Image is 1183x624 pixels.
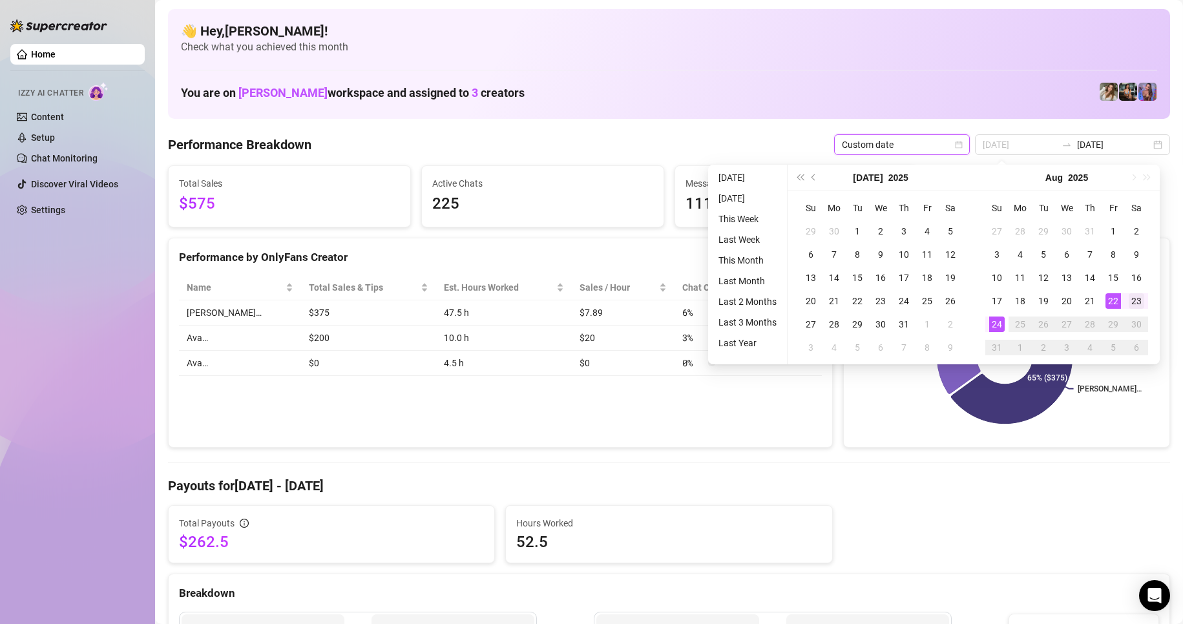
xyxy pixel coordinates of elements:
[1129,247,1144,262] div: 9
[179,249,822,266] div: Performance by OnlyFans Creator
[1009,289,1032,313] td: 2025-08-18
[89,82,109,101] img: AI Chatter
[181,86,525,100] h1: You are on workspace and assigned to creators
[799,336,822,359] td: 2025-08-03
[822,220,846,243] td: 2025-06-30
[803,270,819,286] div: 13
[1125,196,1148,220] th: Sa
[846,313,869,336] td: 2025-07-29
[799,289,822,313] td: 2025-07-20
[1078,384,1142,393] text: [PERSON_NAME]…
[179,176,400,191] span: Total Sales
[1032,289,1055,313] td: 2025-08-19
[1102,266,1125,289] td: 2025-08-15
[713,315,782,330] li: Last 3 Months
[1082,293,1098,309] div: 21
[919,270,935,286] div: 18
[436,326,572,351] td: 10.0 h
[1102,196,1125,220] th: Fr
[516,532,821,552] span: 52.5
[179,326,301,351] td: Ava…
[1009,196,1032,220] th: Mo
[939,243,962,266] td: 2025-07-12
[713,335,782,351] li: Last Year
[1032,220,1055,243] td: 2025-07-29
[939,313,962,336] td: 2025-08-02
[846,289,869,313] td: 2025-07-22
[822,336,846,359] td: 2025-08-04
[1078,243,1102,266] td: 2025-08-07
[1102,243,1125,266] td: 2025-08-08
[713,170,782,185] li: [DATE]
[1082,317,1098,332] div: 28
[682,356,703,370] span: 0 %
[1125,313,1148,336] td: 2025-08-30
[869,196,892,220] th: We
[301,275,436,300] th: Total Sales & Tips
[1082,247,1098,262] div: 7
[179,516,235,530] span: Total Payouts
[939,220,962,243] td: 2025-07-05
[793,165,807,191] button: Last year (Control + left)
[826,224,842,239] div: 30
[1036,270,1051,286] div: 12
[1105,340,1121,355] div: 5
[179,192,400,216] span: $575
[939,289,962,313] td: 2025-07-26
[1078,313,1102,336] td: 2025-08-28
[1062,140,1072,150] span: to
[1102,313,1125,336] td: 2025-08-29
[1100,83,1118,101] img: Paige
[1062,140,1072,150] span: swap-right
[850,317,865,332] div: 29
[1125,336,1148,359] td: 2025-09-06
[916,243,939,266] td: 2025-07-11
[919,317,935,332] div: 1
[919,224,935,239] div: 4
[1009,220,1032,243] td: 2025-07-28
[916,313,939,336] td: 2025-08-01
[1129,270,1144,286] div: 16
[1059,247,1074,262] div: 6
[238,86,328,99] span: [PERSON_NAME]
[1068,165,1088,191] button: Choose a year
[1055,313,1078,336] td: 2025-08-27
[1012,270,1028,286] div: 11
[1032,313,1055,336] td: 2025-08-26
[31,132,55,143] a: Setup
[1032,243,1055,266] td: 2025-08-05
[1036,340,1051,355] div: 2
[892,243,916,266] td: 2025-07-10
[179,585,1159,602] div: Breakdown
[1082,224,1098,239] div: 31
[869,220,892,243] td: 2025-07-02
[31,49,56,59] a: Home
[943,317,958,332] div: 2
[822,243,846,266] td: 2025-07-07
[1059,270,1074,286] div: 13
[873,247,888,262] div: 9
[869,289,892,313] td: 2025-07-23
[1105,224,1121,239] div: 1
[675,275,822,300] th: Chat Conversion
[1036,293,1051,309] div: 19
[1059,224,1074,239] div: 30
[1125,220,1148,243] td: 2025-08-02
[989,270,1005,286] div: 10
[1055,196,1078,220] th: We
[1125,243,1148,266] td: 2025-08-09
[869,336,892,359] td: 2025-08-06
[181,40,1157,54] span: Check what you achieved this month
[989,340,1005,355] div: 31
[896,317,912,332] div: 31
[826,293,842,309] div: 21
[985,289,1009,313] td: 2025-08-17
[989,247,1005,262] div: 3
[919,293,935,309] div: 25
[1082,270,1098,286] div: 14
[989,224,1005,239] div: 27
[1055,289,1078,313] td: 2025-08-20
[432,192,653,216] span: 225
[1102,289,1125,313] td: 2025-08-22
[1105,293,1121,309] div: 22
